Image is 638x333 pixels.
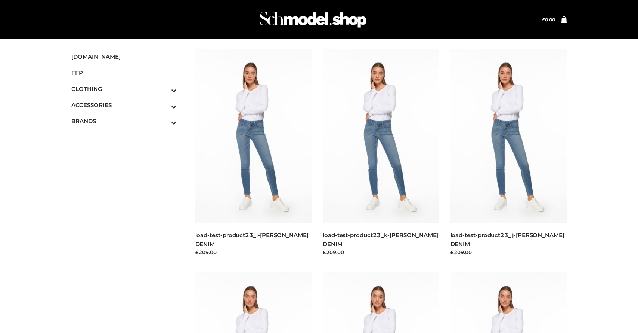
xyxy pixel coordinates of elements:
a: CLOTHINGToggle Submenu [71,81,177,97]
a: load-test-product23_l-[PERSON_NAME] DENIM [195,232,309,247]
button: Toggle Submenu [151,81,177,97]
a: BRANDSToggle Submenu [71,113,177,129]
a: load-test-product23_j-[PERSON_NAME] DENIM [450,232,564,247]
button: Toggle Submenu [151,113,177,129]
div: £209.00 [195,248,312,256]
span: ACCESSORIES [71,101,177,109]
bdi: 0.00 [542,17,555,22]
span: [DOMAIN_NAME] [71,52,177,61]
a: FFP [71,65,177,81]
button: Toggle Submenu [151,97,177,113]
a: £0.00 [542,17,555,22]
span: FFP [71,68,177,77]
a: ACCESSORIESToggle Submenu [71,97,177,113]
span: CLOTHING [71,85,177,93]
div: £209.00 [450,248,567,256]
a: [DOMAIN_NAME] [71,49,177,65]
span: BRANDS [71,117,177,125]
img: Schmodel Admin 964 [257,5,369,34]
div: £209.00 [323,248,439,256]
span: £ [542,17,545,22]
a: load-test-product23_k-[PERSON_NAME] DENIM [323,232,438,247]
